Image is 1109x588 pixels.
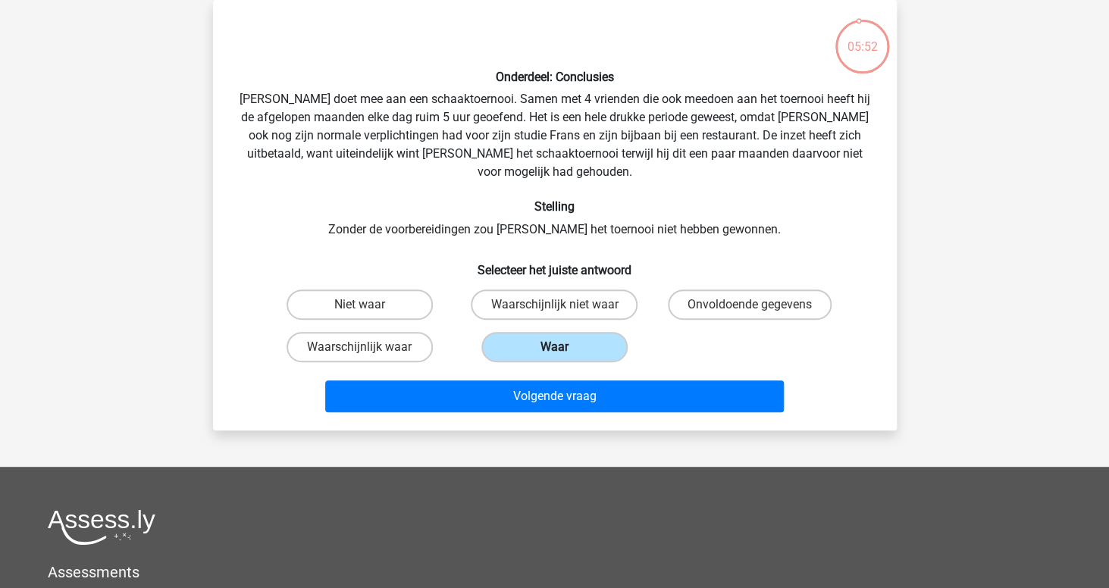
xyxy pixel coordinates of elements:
h5: Assessments [48,563,1061,581]
div: [PERSON_NAME] doet mee aan een schaaktoernooi. Samen met 4 vrienden die ook meedoen aan het toern... [219,12,891,418]
img: Assessly logo [48,509,155,545]
label: Waar [481,332,628,362]
label: Waarschijnlijk waar [287,332,433,362]
h6: Onderdeel: Conclusies [237,70,872,84]
div: 05:52 [834,18,891,56]
label: Niet waar [287,289,433,320]
label: Onvoldoende gegevens [668,289,832,320]
label: Waarschijnlijk niet waar [471,289,638,320]
h6: Stelling [237,199,872,214]
button: Volgende vraag [325,380,784,412]
h6: Selecteer het juiste antwoord [237,251,872,277]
